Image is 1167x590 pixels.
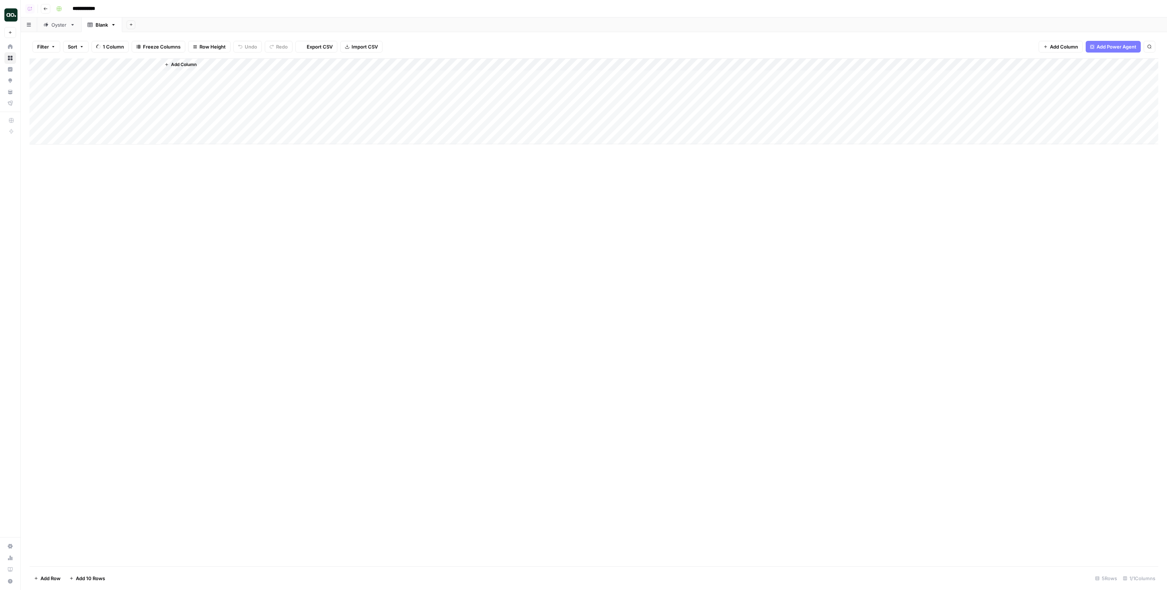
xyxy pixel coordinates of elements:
[81,18,122,32] a: Blank
[4,63,16,75] a: Insights
[1039,41,1083,53] button: Add Column
[1086,41,1141,53] button: Add Power Agent
[143,43,181,50] span: Freeze Columns
[63,41,89,53] button: Sort
[4,575,16,587] button: Help + Support
[4,8,18,22] img: AirOps Builders Logo
[1050,43,1078,50] span: Add Column
[51,21,67,28] div: Oyster
[30,572,65,584] button: Add Row
[4,540,16,552] a: Settings
[37,18,81,32] a: Oyster
[4,52,16,64] a: Browse
[132,41,185,53] button: Freeze Columns
[4,564,16,575] a: Learning Hub
[162,60,199,69] button: Add Column
[4,552,16,564] a: Usage
[171,61,197,68] span: Add Column
[199,43,226,50] span: Row Height
[188,41,230,53] button: Row Height
[352,43,378,50] span: Import CSV
[37,43,49,50] span: Filter
[276,43,288,50] span: Redo
[4,41,16,53] a: Home
[1092,572,1120,584] div: 5 Rows
[103,43,124,50] span: 1 Column
[32,41,60,53] button: Filter
[4,86,16,98] a: Your Data
[340,41,383,53] button: Import CSV
[295,41,337,53] button: Export CSV
[68,43,77,50] span: Sort
[233,41,262,53] button: Undo
[96,21,108,28] div: Blank
[65,572,109,584] button: Add 10 Rows
[1097,43,1136,50] span: Add Power Agent
[76,575,105,582] span: Add 10 Rows
[4,75,16,86] a: Opportunities
[4,97,16,109] a: Flightpath
[4,6,16,24] button: Workspace: AirOps Builders
[245,43,257,50] span: Undo
[92,41,129,53] button: 1 Column
[307,43,333,50] span: Export CSV
[265,41,292,53] button: Redo
[1120,572,1158,584] div: 1/1 Columns
[40,575,61,582] span: Add Row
